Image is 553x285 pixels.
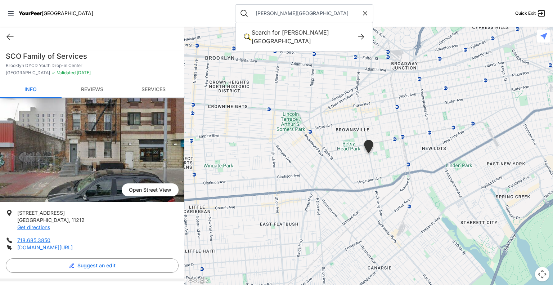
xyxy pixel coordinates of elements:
span: Quick Exit [515,10,536,16]
img: Google [186,276,210,285]
a: [DOMAIN_NAME][URL] [17,244,73,250]
a: Services [123,81,184,98]
span: ✓ [51,70,55,76]
a: Reviews [62,81,123,98]
a: Get directions [17,224,50,230]
span: , [69,217,70,223]
h1: SCO Family of Services [6,51,179,61]
span: [PERSON_NAME][GEOGRAPHIC_DATA] [252,29,329,45]
a: 718.685.3850 [17,237,50,243]
span: Validated [57,70,76,75]
span: [DATE] [76,70,91,75]
span: 11212 [72,217,85,223]
input: Search [251,10,361,17]
span: [GEOGRAPHIC_DATA] [6,70,50,76]
a: Quick Exit [515,9,546,18]
div: Brooklyn DYCD Youth Drop-in Center [360,137,378,159]
span: YourPeer [19,10,42,16]
a: YourPeer[GEOGRAPHIC_DATA] [19,11,93,15]
button: Map camera controls [535,267,549,281]
p: Brooklyn DYCD Youth Drop-in Center [6,63,179,68]
span: Search for [252,29,280,36]
span: [GEOGRAPHIC_DATA] [42,10,93,16]
span: [GEOGRAPHIC_DATA] [17,217,69,223]
span: Suggest an edit [77,262,116,269]
a: Open this area in Google Maps (opens a new window) [186,276,210,285]
span: Open Street View [122,183,179,196]
span: [STREET_ADDRESS] [17,210,65,216]
button: Suggest an edit [6,258,179,273]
